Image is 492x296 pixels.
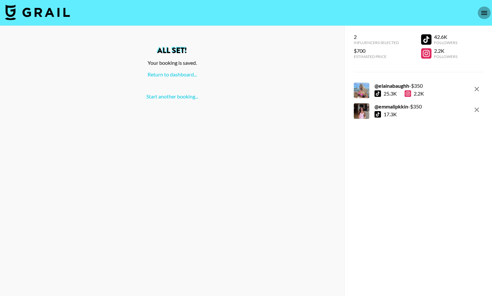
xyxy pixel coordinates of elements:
div: 25.3K [384,90,397,97]
div: Influencers Selected [354,40,399,45]
img: Grail Talent [5,5,70,20]
a: Return to dashboard... [148,71,197,77]
a: Start another booking... [146,93,198,99]
div: Estimated Price [354,54,399,59]
div: Followers [434,54,457,59]
div: $700 [354,48,399,54]
div: 17.3K [384,111,397,118]
div: - $ 350 [375,103,422,110]
strong: @ emmalipkkin [375,103,408,109]
div: 2.2K [434,48,457,54]
button: remove [470,103,483,116]
strong: @ elainabaughh [375,83,409,89]
div: 2.2K [405,90,424,97]
div: Your booking is saved. [5,60,339,66]
div: - $ 350 [375,83,424,89]
button: open drawer [478,6,491,19]
div: 42.6K [434,34,457,40]
div: 2 [354,34,399,40]
div: Followers [434,40,457,45]
button: remove [470,83,483,96]
h2: All set! [5,47,339,54]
